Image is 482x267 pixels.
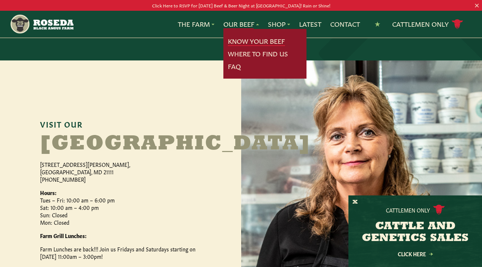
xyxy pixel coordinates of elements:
[353,198,358,206] button: X
[268,19,290,29] a: Shop
[40,189,56,196] strong: Hours:
[40,120,201,128] h6: Visit Our
[40,245,196,260] p: Farm Lunches are back!!! Join us Fridays and Saturdays starting on [DATE] 11:00am – 3:00pm!
[228,62,241,71] a: FAQ
[10,14,73,34] img: https://roseda.com/wp-content/uploads/2021/05/roseda-25-header.png
[228,36,285,46] a: Know Your Beef
[40,134,201,155] h2: [GEOGRAPHIC_DATA]
[10,11,472,37] nav: Main Navigation
[40,232,86,239] strong: Farm Grill Lunches:
[223,19,259,29] a: Our Beef
[178,19,214,29] a: The Farm
[40,189,196,226] p: Tues – Fri: 10:00 am – 6:00 pm Sat: 10:00 am – 4:00 pm Sun: Closed Mon: Closed
[382,251,449,256] a: Click Here
[386,206,430,214] p: Cattlemen Only
[330,19,360,29] a: Contact
[392,18,463,31] a: Cattlemen Only
[40,161,196,183] p: [STREET_ADDRESS][PERSON_NAME], [GEOGRAPHIC_DATA], MD 21111 [PHONE_NUMBER]
[433,205,445,215] img: cattle-icon.svg
[358,221,473,244] h3: CATTLE AND GENETICS SALES
[228,49,288,59] a: Where To Find Us
[24,1,458,9] p: Click Here to RSVP for [DATE] Beef & Beer Night at [GEOGRAPHIC_DATA]! Rain or Shine!
[299,19,321,29] a: Latest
